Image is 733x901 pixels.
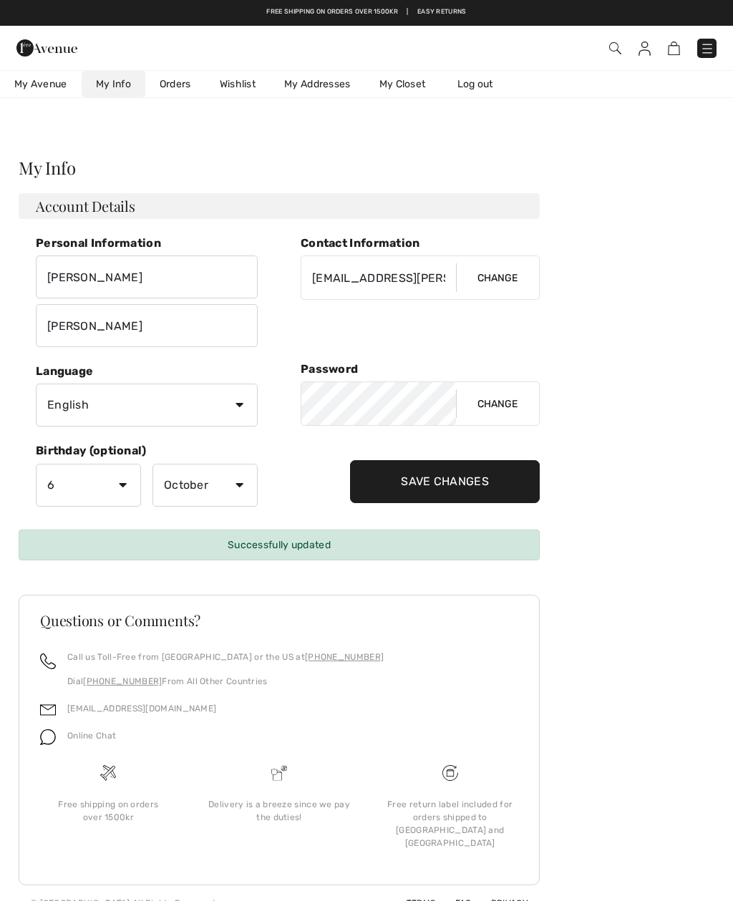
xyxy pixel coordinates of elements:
a: My Addresses [270,71,365,97]
h3: Questions or Comments? [40,613,518,628]
h2: My Info [19,159,540,176]
span: | [407,7,408,17]
a: 1ère Avenue [16,40,77,54]
div: Successfully updated [19,530,540,560]
input: Last name [36,304,258,347]
img: Menu [700,42,714,56]
input: First name [36,255,258,298]
a: My Closet [365,71,440,97]
button: Change [456,256,539,299]
img: Free shipping on orders over 1500kr [100,765,116,781]
span: My Avenue [14,77,67,92]
a: My Info [82,71,145,97]
span: Online Chat [67,731,116,741]
a: [PHONE_NUMBER] [305,652,384,662]
span: Password [301,362,358,376]
a: Orders [145,71,205,97]
a: Free shipping on orders over 1500kr [266,7,398,17]
img: Search [609,42,621,54]
div: Delivery is a breeze since we pay the duties! [205,798,354,824]
img: Shopping Bag [668,42,680,55]
h5: Birthday (optional) [36,444,258,457]
input: Save Changes [350,460,540,503]
h5: Contact Information [301,236,540,250]
a: [EMAIL_ADDRESS][DOMAIN_NAME] [67,703,216,714]
p: Dial From All Other Countries [67,675,384,688]
img: My Info [639,42,651,56]
h5: Personal Information [36,236,258,250]
p: Call us Toll-Free from [GEOGRAPHIC_DATA] or the US at [67,651,384,663]
h5: Language [36,364,258,378]
button: Change [456,382,539,425]
a: Wishlist [205,71,270,97]
img: email [40,702,56,718]
a: Easy Returns [417,7,467,17]
a: [PHONE_NUMBER] [83,676,162,686]
div: Free return label included for orders shipped to [GEOGRAPHIC_DATA] and [GEOGRAPHIC_DATA] [376,798,524,849]
img: Free shipping on orders over 1500kr [442,765,458,781]
img: call [40,653,56,669]
a: Log out [443,71,522,97]
img: 1ère Avenue [16,34,77,62]
div: Free shipping on orders over 1500kr [34,798,183,824]
h3: Account Details [19,193,540,219]
img: chat [40,729,56,745]
img: Delivery is a breeze since we pay the duties! [271,765,287,781]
